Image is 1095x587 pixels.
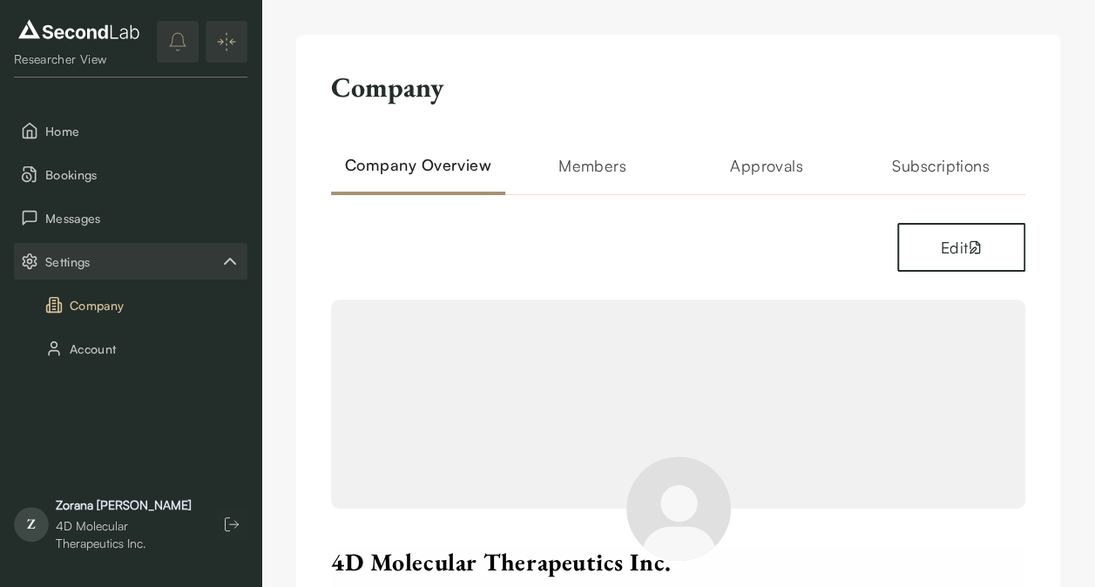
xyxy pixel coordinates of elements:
div: Researcher View [14,51,144,68]
button: Home [14,112,247,149]
span: Messages [45,209,240,227]
button: Edit [897,223,1025,272]
button: notifications [157,21,199,63]
button: Log out [216,509,247,540]
span: Bookings [45,165,240,184]
button: Messages [14,199,247,236]
div: 4D Molecular Therapeutics Inc. [56,517,199,552]
span: Settings [45,253,220,271]
h2: Approvals [679,153,854,195]
img: 4D Molecular Therapeutics Inc. [626,456,731,561]
button: Expand/Collapse sidebar [206,21,247,63]
h2: Subscriptions [854,153,1028,195]
button: Settings [14,243,247,280]
h2: Members [505,153,679,195]
h2: Company [331,70,443,105]
div: Settings sub items [14,243,247,280]
img: logo [14,16,144,44]
h2: Company Overview [331,153,505,195]
span: 4D Molecular Therapeutics Inc. [331,547,672,577]
span: Home [45,122,240,140]
button: Bookings [14,156,247,192]
button: Account [14,330,247,367]
div: Zorana [PERSON_NAME] [56,496,199,514]
span: Z [14,507,49,542]
button: Company [14,287,247,323]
